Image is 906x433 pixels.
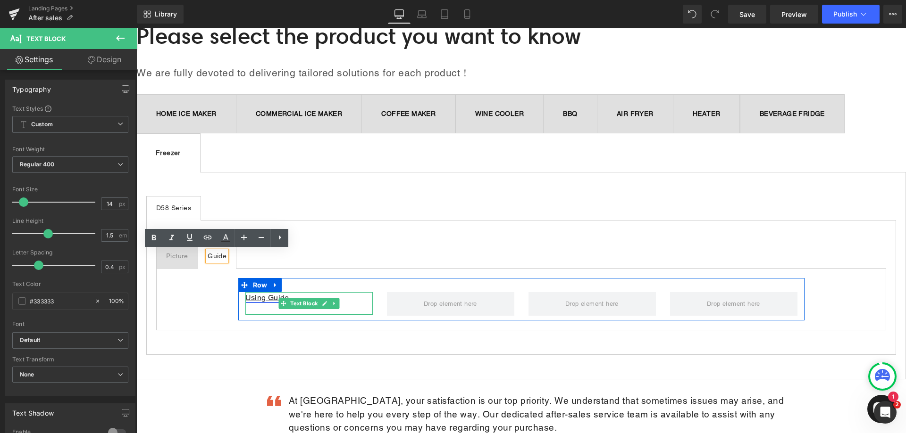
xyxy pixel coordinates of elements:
div: Font Weight [12,146,128,153]
span: Save [739,9,755,19]
div: Text Styles [12,105,128,112]
b: BEVERAGE FRIDGE [623,82,688,89]
div: Typography [12,80,51,93]
span: em [119,232,127,238]
span: After sales [28,14,62,22]
button: Redo [705,5,724,24]
div: % [105,293,128,310]
div: Text Color [12,281,128,287]
button: More [883,5,902,24]
div: Guide [71,223,90,233]
b: None [20,371,34,378]
div: Picture [30,223,52,233]
inbox-online-store-chat: Shopify online store chat [728,367,762,397]
button: Undo [683,5,702,24]
div: Font [12,321,128,327]
b: Regular 400 [20,161,55,168]
a: New Library [137,5,184,24]
span: Text Block [26,35,66,42]
a: Preview [770,5,818,24]
span: Row [114,250,134,264]
i: Default [20,336,40,344]
span: Library [155,10,177,18]
a: Tablet [433,5,456,24]
b: Freezer [19,121,44,128]
div: D58 Series [20,175,55,185]
a: Laptop [411,5,433,24]
b: WINE COOLER [339,82,387,89]
strong: COFFEE MAKER [245,82,299,89]
span: Preview [781,9,807,19]
span: px [119,264,127,270]
div: Font Size [12,186,128,193]
span: 2 [893,401,901,408]
button: Publish [822,5,880,24]
span: Publish [833,10,857,18]
b: HEATER [556,82,584,89]
b: BBQ [427,82,441,89]
iframe: Intercom live chat [874,401,897,424]
a: Using Guide [109,265,153,274]
span: px [119,201,127,207]
strong: COMMERCIAL ICE MAKER [119,82,206,89]
a: Landing Pages [28,5,137,12]
strong: HOME ICE MAKER [20,82,80,89]
input: Color [30,296,90,306]
div: Text Transform [12,356,128,363]
div: Text Shadow [12,404,54,417]
b: Custom [31,121,53,129]
a: Design [70,49,139,70]
a: Expand / Collapse [133,250,145,264]
a: Mobile [456,5,478,24]
span: Text Block [152,270,183,281]
a: Expand / Collapse [193,270,203,281]
a: Desktop [388,5,411,24]
div: Line Height [12,218,128,224]
div: Letter Spacing [12,249,128,256]
b: AIR FRYER [480,82,517,89]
